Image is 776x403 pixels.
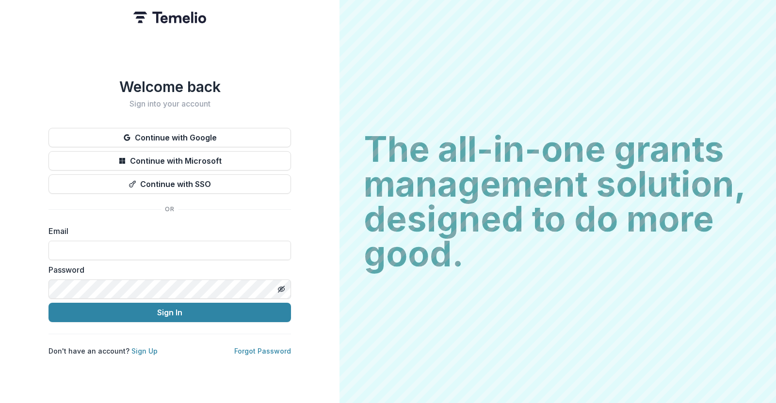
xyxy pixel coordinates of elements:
[48,174,291,194] button: Continue with SSO
[48,346,158,356] p: Don't have an account?
[48,128,291,147] button: Continue with Google
[48,151,291,170] button: Continue with Microsoft
[234,347,291,355] a: Forgot Password
[133,12,206,23] img: Temelio
[48,225,285,237] label: Email
[274,281,289,297] button: Toggle password visibility
[131,347,158,355] a: Sign Up
[48,78,291,95] h1: Welcome back
[48,303,291,322] button: Sign In
[48,264,285,276] label: Password
[48,99,291,108] h2: Sign into your account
